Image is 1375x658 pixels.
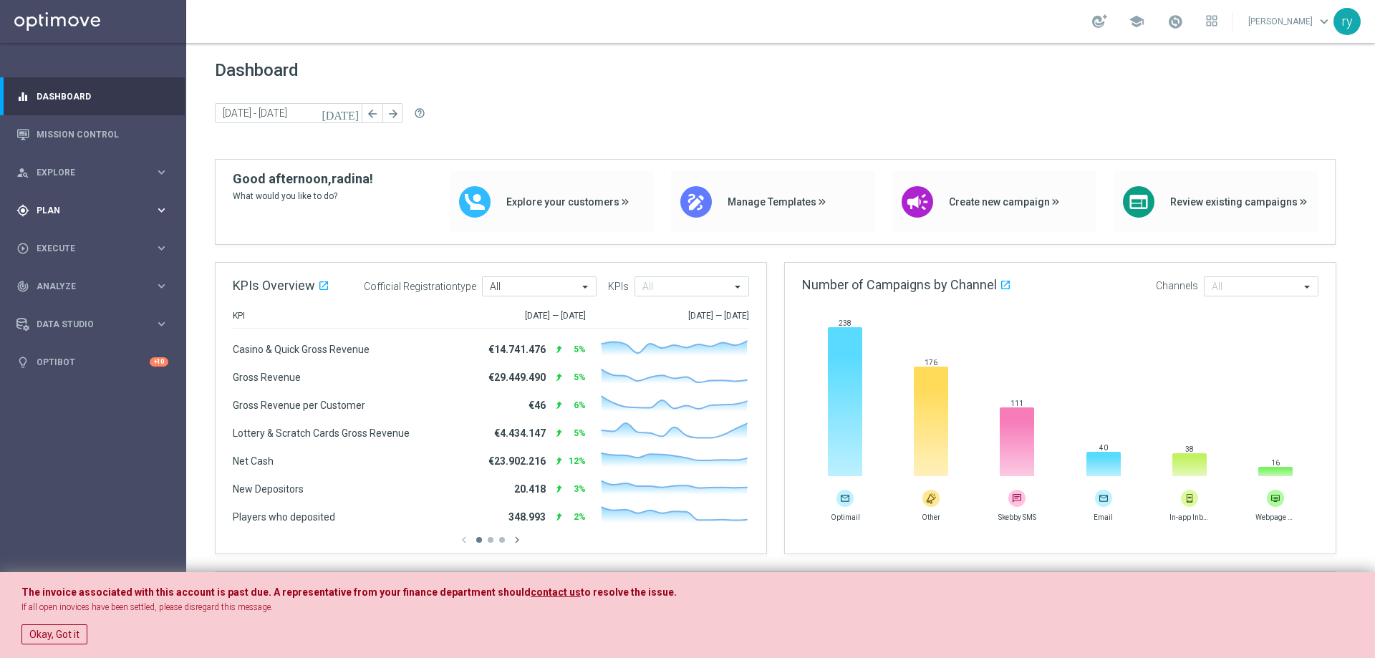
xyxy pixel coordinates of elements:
[16,242,155,255] div: Execute
[1333,8,1361,35] div: ry
[21,586,531,598] span: The invoice associated with this account is past due. A representative from your finance departme...
[37,77,168,115] a: Dashboard
[37,244,155,253] span: Execute
[150,357,168,367] div: +10
[16,280,29,293] i: track_changes
[155,203,168,217] i: keyboard_arrow_right
[16,205,169,216] button: gps_fixed Plan keyboard_arrow_right
[1129,14,1144,29] span: school
[16,166,155,179] div: Explore
[37,168,155,177] span: Explore
[16,319,169,330] button: Data Studio keyboard_arrow_right
[37,206,155,215] span: Plan
[16,204,155,217] div: Plan
[16,343,168,381] div: Optibot
[1316,14,1332,29] span: keyboard_arrow_down
[16,129,169,140] button: Mission Control
[37,282,155,291] span: Analyze
[21,624,87,644] button: Okay, Got it
[16,280,155,293] div: Analyze
[16,318,155,331] div: Data Studio
[37,320,155,329] span: Data Studio
[16,77,168,115] div: Dashboard
[16,167,169,178] button: person_search Explore keyboard_arrow_right
[16,115,168,153] div: Mission Control
[16,243,169,254] button: play_circle_outline Execute keyboard_arrow_right
[16,204,29,217] i: gps_fixed
[155,317,168,331] i: keyboard_arrow_right
[21,601,1354,614] p: If all open inovices have been settled, please disregard this message.
[1247,11,1333,32] a: [PERSON_NAME]keyboard_arrow_down
[37,343,150,381] a: Optibot
[531,586,581,599] a: contact us
[581,586,677,598] span: to resolve the issue.
[16,242,29,255] i: play_circle_outline
[16,91,169,102] button: equalizer Dashboard
[16,357,169,368] button: lightbulb Optibot +10
[37,115,168,153] a: Mission Control
[16,281,169,292] button: track_changes Analyze keyboard_arrow_right
[155,241,168,255] i: keyboard_arrow_right
[16,356,29,369] i: lightbulb
[16,90,29,103] i: equalizer
[155,165,168,179] i: keyboard_arrow_right
[16,166,29,179] i: person_search
[155,279,168,293] i: keyboard_arrow_right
